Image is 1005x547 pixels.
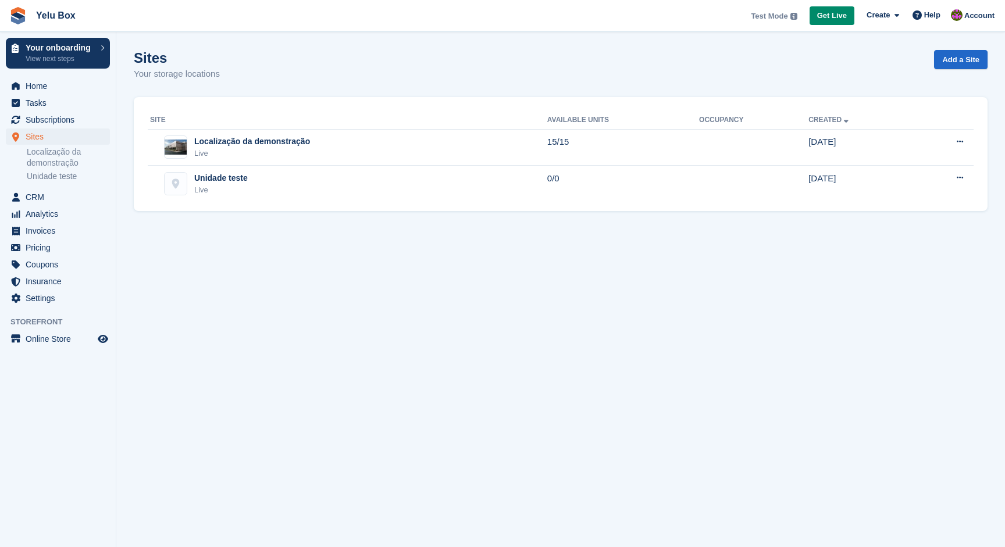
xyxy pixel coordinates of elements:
[26,78,95,94] span: Home
[751,10,787,22] span: Test Mode
[194,184,248,196] div: Live
[6,290,110,306] a: menu
[134,67,220,81] p: Your storage locations
[547,166,699,202] td: 0/0
[951,9,963,21] img: Carolina Thiemi Castro Doi
[26,112,95,128] span: Subscriptions
[26,128,95,145] span: Sites
[26,95,95,111] span: Tasks
[26,290,95,306] span: Settings
[6,331,110,347] a: menu
[27,146,110,169] a: Localização da demonstração
[9,7,27,24] img: stora-icon-8386f47178a22dfd0bd8f6a31ec36ba5ce8667c1dd55bd0f319d3a0aa187defe.svg
[148,111,547,130] th: Site
[6,95,110,111] a: menu
[26,331,95,347] span: Online Store
[699,111,808,130] th: Occupancy
[808,129,913,166] td: [DATE]
[26,223,95,239] span: Invoices
[867,9,890,21] span: Create
[6,78,110,94] a: menu
[26,239,95,256] span: Pricing
[26,273,95,289] span: Insurance
[194,172,248,184] div: Unidade teste
[31,6,80,25] a: Yelu Box
[26,206,95,222] span: Analytics
[964,10,995,22] span: Account
[924,9,940,21] span: Help
[808,116,851,124] a: Created
[194,135,310,148] div: Localização da demonstração
[547,129,699,166] td: 15/15
[6,223,110,239] a: menu
[547,111,699,130] th: Available Units
[165,140,187,155] img: Image of Localização da demonstração site
[6,273,110,289] a: menu
[26,256,95,273] span: Coupons
[817,10,847,22] span: Get Live
[790,13,797,20] img: icon-info-grey-7440780725fd019a000dd9b08b2336e03edf1995a4989e88bcd33f0948082b44.svg
[6,38,110,69] a: Your onboarding View next steps
[26,53,95,64] p: View next steps
[6,189,110,205] a: menu
[6,112,110,128] a: menu
[27,171,110,182] a: Unidade teste
[934,50,988,69] a: Add a Site
[6,128,110,145] a: menu
[165,173,187,195] img: Unidade teste site image placeholder
[96,332,110,346] a: Preview store
[134,50,220,66] h1: Sites
[6,239,110,256] a: menu
[26,44,95,52] p: Your onboarding
[10,316,116,328] span: Storefront
[808,166,913,202] td: [DATE]
[6,256,110,273] a: menu
[194,148,310,159] div: Live
[26,189,95,205] span: CRM
[810,6,854,26] a: Get Live
[6,206,110,222] a: menu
